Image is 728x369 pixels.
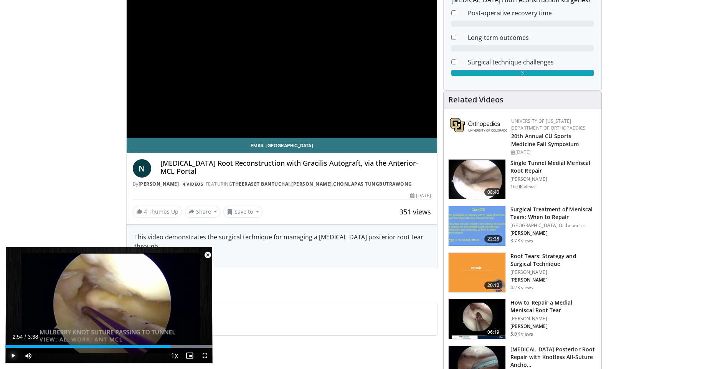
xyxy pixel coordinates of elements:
[449,206,505,246] img: 73f26c0b-5ccf-44fc-8ea3-fdebfe20c8f0.150x105_q85_crop-smart_upscale.jpg
[182,348,197,363] button: Enable picture-in-picture mode
[167,348,182,363] button: Playback Rate
[185,206,221,218] button: Share
[462,58,599,67] dd: Surgical technique challenges
[484,235,503,243] span: 22:28
[448,206,597,246] a: 22:28 Surgical Treatment of Meniscal Tears: When to Repair [GEOGRAPHIC_DATA] Orthopedics [PERSON_...
[197,348,213,363] button: Fullscreen
[510,323,597,329] p: [PERSON_NAME]
[333,181,412,187] a: Chonlapas Tungbutrawong
[510,285,533,291] p: 4.2K views
[28,334,38,340] span: 3:38
[450,118,507,132] img: 355603a8-37da-49b6-856f-e00d7e9307d3.png.150x105_q85_autocrop_double_scale_upscale_version-0.2.png
[510,331,533,337] p: 5.0K views
[5,348,21,363] button: Play
[511,132,579,148] a: 20th Annual CU Sports Medicine Fall Symposium
[232,181,290,187] a: Theeraset Bantuchai
[510,299,597,314] h3: How to Repair a Medial Meniscal Root Tear
[5,247,213,364] video-js: Video Player
[139,181,179,187] a: [PERSON_NAME]
[223,206,262,218] button: Save to
[449,160,505,199] img: ef04edc1-9bea-419b-8656-3c943423183a.150x105_q85_crop-smart_upscale.jpg
[484,282,503,289] span: 20:10
[484,188,503,196] span: 08:40
[25,334,26,340] span: /
[126,287,438,297] span: Comments 0
[448,252,597,293] a: 20:10 Root Tears: Strategy and Surgical Technique [PERSON_NAME] [PERSON_NAME] 4.2K views
[134,232,430,260] div: This video demonstrates the surgical technique for managing a [MEDICAL_DATA] posterior root tear ...
[510,184,536,190] p: 16.0K views
[144,208,147,215] span: 4
[127,138,437,153] a: Email [GEOGRAPHIC_DATA]
[451,70,594,76] div: 3
[448,159,597,200] a: 08:40 Single Tunnel Medial Meniscal Root Repair [PERSON_NAME] 16.0K views
[510,316,597,322] p: [PERSON_NAME]
[5,345,213,348] div: Progress Bar
[448,299,597,339] a: 06:19 How to Repair a Medial Meniscal Root Tear [PERSON_NAME] [PERSON_NAME] 5.0K views
[133,159,151,178] a: N
[291,181,332,187] a: [PERSON_NAME]
[510,222,597,229] p: [GEOGRAPHIC_DATA] Orthopedics
[133,206,182,217] a: 4 Thumbs Up
[484,328,503,336] span: 06:19
[133,181,431,188] div: By FEATURING , ,
[510,176,597,182] p: [PERSON_NAME]
[510,269,597,275] p: [PERSON_NAME]
[510,346,597,369] h3: [MEDICAL_DATA] Posterior Root Repair with Knotless All-Suture Ancho…
[399,207,431,216] span: 351 views
[510,277,597,283] p: [PERSON_NAME]
[410,192,431,199] div: [DATE]
[449,299,505,339] img: 459eb0eb-0681-4a74-8233-8462a069027a.150x105_q85_crop-smart_upscale.jpg
[449,253,505,293] img: c4e7adc3-e1bb-45b8-8ec3-d6da9a633c9b.150x105_q85_crop-smart_upscale.jpg
[462,8,599,18] dd: Post-operative recovery time
[510,206,597,221] h3: Surgical Treatment of Meniscal Tears: When to Repair
[510,252,597,268] h3: Root Tears: Strategy and Surgical Technique
[12,334,23,340] span: 2:54
[160,159,431,176] h4: [MEDICAL_DATA] Root Reconstruction with Gracilis Autograft, via the Anterior-MCL Portal
[448,95,503,104] h4: Related Videos
[21,348,36,363] button: Mute
[511,118,586,131] a: University of [US_STATE] Department of Orthopaedics
[200,247,215,263] button: Close
[180,181,206,187] a: 4 Videos
[510,238,533,244] p: 8.7K views
[462,33,599,42] dd: Long-term outcomes
[510,159,597,175] h3: Single Tunnel Medial Meniscal Root Repair
[510,230,597,236] p: [PERSON_NAME]
[511,149,595,156] div: [DATE]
